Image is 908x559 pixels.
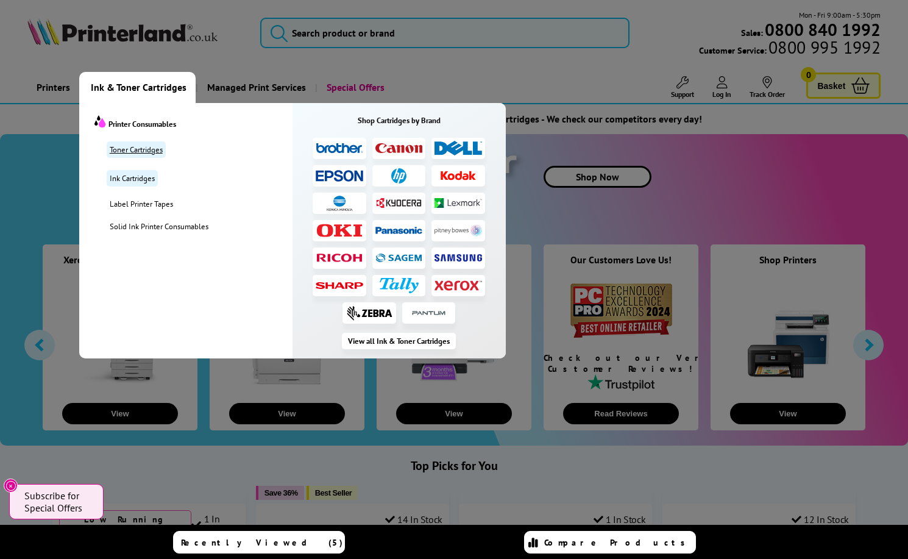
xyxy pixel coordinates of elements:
[107,221,293,232] a: Solid Ink Printer Consumables
[293,115,506,126] div: Shop Cartridges by Brand
[434,171,482,180] img: Kodak Ink and Toner Cartridges
[107,170,158,187] a: Ink Cartridges
[434,225,482,237] img: Pitney Bowes Ink and Toner Cartridges
[524,531,696,554] a: Compare Products
[316,254,363,262] img: Ricoh Ink and Toner Cartridges
[434,254,482,262] img: Samsung Toner Cartridges
[434,141,482,156] img: Dell Ink and Toner Cartridges
[434,280,482,291] img: Xerox Ink and Toner Cartridges
[342,333,456,349] a: View all Ink & Toner Cartridges
[94,115,293,129] div: Printer Consumables
[316,224,363,237] img: OKI Ink and Toner Cartridges
[107,199,293,209] a: Label Printer Tapes
[346,305,392,321] img: Zebra ribbons
[380,278,419,293] img: Tally Ink and Toner Cartridges
[375,227,423,234] img: Panasonic Ink and Toner Cartridges
[24,490,91,514] span: Subscribe for Special Offers
[327,196,353,211] img: Konica Minolta Ink and Toner Cartridges
[316,282,363,289] img: Sharp consumables
[107,141,166,158] a: Toner Cartridges
[410,305,448,321] img: Pantum Toner Cartridges
[375,197,423,208] img: Kyocera Ink and Toner Cartridges
[79,72,196,103] a: Ink & Toner Cartridges
[173,531,345,554] a: Recently Viewed (5)
[375,253,423,263] img: Sagem Ink and Toner Cartridges
[391,168,406,183] img: Hp Ink and Toner Cartridges
[4,479,18,493] button: Close
[316,143,363,154] img: Brother Ink and Toner Cartridges
[434,198,482,207] img: Lexmark Ink and Toner Cartridges
[181,537,343,548] span: Recently Viewed (5)
[375,143,423,153] img: Canon Ink and Toner Cartridges
[544,537,692,548] span: Compare Products
[316,170,363,182] img: Epson Ink and Toner Cartridges
[91,72,186,103] span: Ink & Toner Cartridges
